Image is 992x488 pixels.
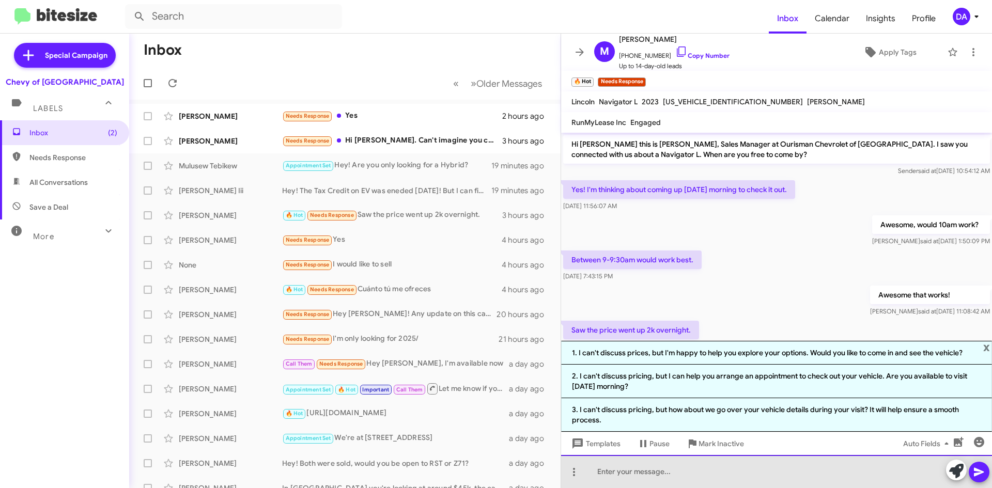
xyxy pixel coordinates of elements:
[769,4,807,34] a: Inbox
[282,160,491,171] div: Hey! Are you only looking for a Hybrid?
[502,136,552,146] div: 3 hours ago
[282,259,502,271] div: I would like to sell
[502,235,552,245] div: 4 hours ago
[879,43,917,61] span: Apply Tags
[319,360,363,367] span: Needs Response
[447,73,548,94] nav: Page navigation example
[282,308,497,320] div: Hey [PERSON_NAME]! Any update on this car?
[179,285,282,295] div: [PERSON_NAME]
[920,237,938,245] span: said at
[282,135,502,147] div: Hi [PERSON_NAME]. Can't imagine you could offer me enough that I could buy an alternate vehicle.💁‍♀️
[502,210,552,221] div: 3 hours ago
[563,321,699,339] p: Saw the price went up 2k overnight.
[563,202,617,210] span: [DATE] 11:56:07 AM
[338,386,355,393] span: 🔥 Hot
[629,434,678,453] button: Pause
[509,359,552,369] div: a day ago
[179,458,282,468] div: [PERSON_NAME]
[561,341,992,365] li: 1. I can't discuss prices, but I'm happy to help you explore your options. Would you like to come...
[29,202,68,212] span: Save a Deal
[509,408,552,419] div: a day ago
[563,250,702,269] p: Between 9-9:30am would work best.
[464,73,548,94] button: Next
[870,286,990,304] p: Awesome that works!
[286,237,330,243] span: Needs Response
[561,434,629,453] button: Templates
[286,286,303,293] span: 🔥 Hot
[179,235,282,245] div: [PERSON_NAME]
[310,212,354,218] span: Needs Response
[286,212,303,218] span: 🔥 Hot
[29,128,117,138] span: Inbox
[983,341,990,353] span: x
[509,433,552,444] div: a day ago
[286,336,330,342] span: Needs Response
[619,61,730,71] span: Up to 14-day-old leads
[649,434,670,453] span: Pause
[836,43,942,61] button: Apply Tags
[286,360,313,367] span: Call Them
[630,118,661,127] span: Engaged
[944,8,981,25] button: DA
[282,110,502,122] div: Yes
[491,161,552,171] div: 19 minutes ago
[571,97,595,106] span: Lincoln
[45,50,107,60] span: Special Campaign
[29,152,117,163] span: Needs Response
[807,4,858,34] a: Calendar
[179,136,282,146] div: [PERSON_NAME]
[509,458,552,468] div: a day ago
[497,309,552,320] div: 20 hours ago
[282,284,502,295] div: Cuánto tú me ofreces
[125,4,342,29] input: Search
[179,433,282,444] div: [PERSON_NAME]
[675,52,730,59] a: Copy Number
[144,42,182,58] h1: Inbox
[33,232,54,241] span: More
[286,311,330,318] span: Needs Response
[642,97,659,106] span: 2023
[561,398,992,432] li: 3. I can't discuss pricing, but how about we go over your vehicle details during your visit? It w...
[453,77,459,90] span: «
[179,161,282,171] div: Mulusew Tebikew
[179,210,282,221] div: [PERSON_NAME]
[569,434,621,453] span: Templates
[6,77,124,87] div: Chevy of [GEOGRAPHIC_DATA]
[678,434,752,453] button: Mark Inactive
[903,434,953,453] span: Auto Fields
[904,4,944,34] a: Profile
[563,272,613,280] span: [DATE] 7:43:15 PM
[286,162,331,169] span: Appointment Set
[282,458,509,468] div: Hey! Both were sold, would you be open to RST or Z71?
[14,43,116,68] a: Special Campaign
[872,215,990,234] p: Awesome, would 10am work?
[699,434,744,453] span: Mark Inactive
[286,137,330,144] span: Needs Response
[619,33,730,45] span: [PERSON_NAME]
[362,386,389,393] span: Important
[286,386,331,393] span: Appointment Set
[509,384,552,394] div: a day ago
[179,111,282,121] div: [PERSON_NAME]
[858,4,904,34] a: Insights
[600,43,609,60] span: M
[108,128,117,138] span: (2)
[310,286,354,293] span: Needs Response
[282,432,509,444] div: We're at [STREET_ADDRESS]
[499,334,552,344] div: 21 hours ago
[918,307,936,315] span: said at
[471,77,476,90] span: »
[282,209,502,221] div: Saw the price went up 2k overnight.
[491,185,552,196] div: 19 minutes ago
[571,118,626,127] span: RunMyLease Inc
[282,382,509,395] div: Let me know if you're still able to stop by!
[663,97,803,106] span: [US_VEHICLE_IDENTIFICATION_NUMBER]
[286,261,330,268] span: Needs Response
[619,45,730,61] span: [PHONE_NUMBER]
[895,434,961,453] button: Auto Fields
[502,285,552,295] div: 4 hours ago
